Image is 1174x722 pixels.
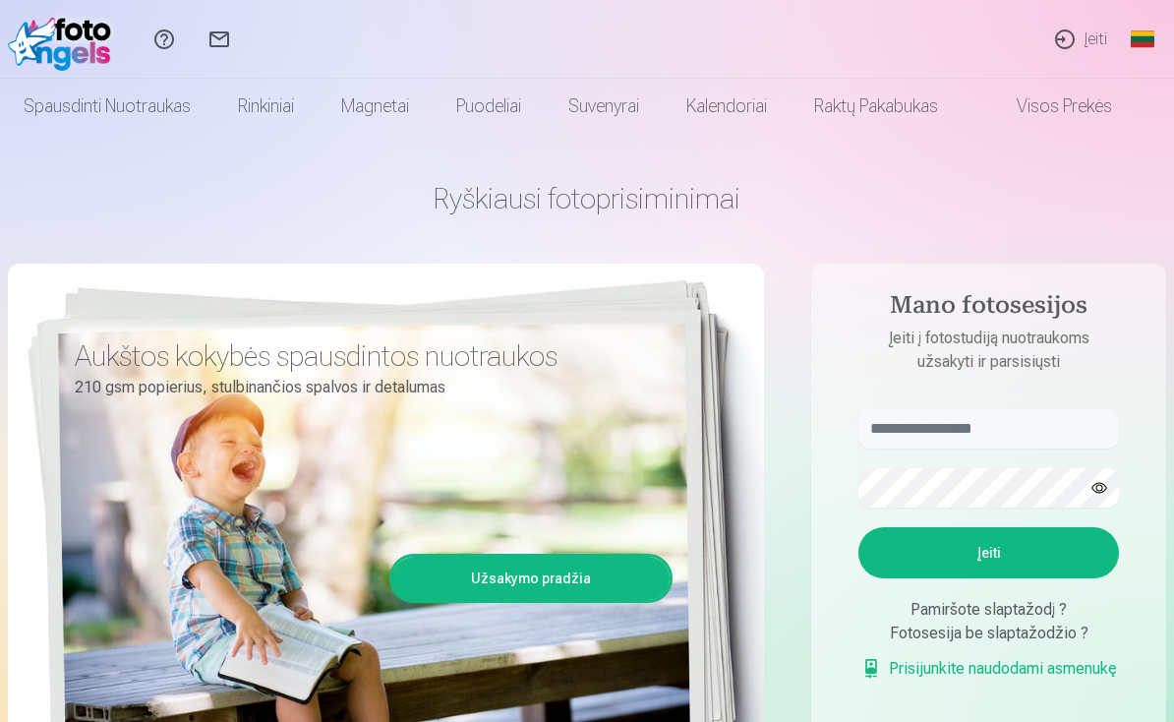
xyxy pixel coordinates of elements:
[839,291,1139,327] h4: Mano fotosesijos
[858,622,1119,645] div: Fotosesija be slaptažodžio ?
[8,8,121,71] img: /fa2
[75,374,658,401] p: 210 gsm popierius, stulbinančios spalvos ir detalumas
[8,181,1166,216] h1: Ryškiausi fotoprisiminimai
[318,79,433,134] a: Magnetai
[791,79,962,134] a: Raktų pakabukas
[858,527,1119,578] button: Įeiti
[858,598,1119,622] div: Pamiršote slaptažodį ?
[663,79,791,134] a: Kalendoriai
[214,79,318,134] a: Rinkiniai
[839,327,1139,374] p: Įeiti į fotostudiją nuotraukoms užsakyti ir parsisiųsti
[75,338,658,374] h3: Aukštos kokybės spausdintos nuotraukos
[433,79,545,134] a: Puodeliai
[861,657,1117,681] a: Prisijunkite naudodami asmenukę
[962,79,1136,134] a: Visos prekės
[545,79,663,134] a: Suvenyrai
[392,557,670,600] a: Užsakymo pradžia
